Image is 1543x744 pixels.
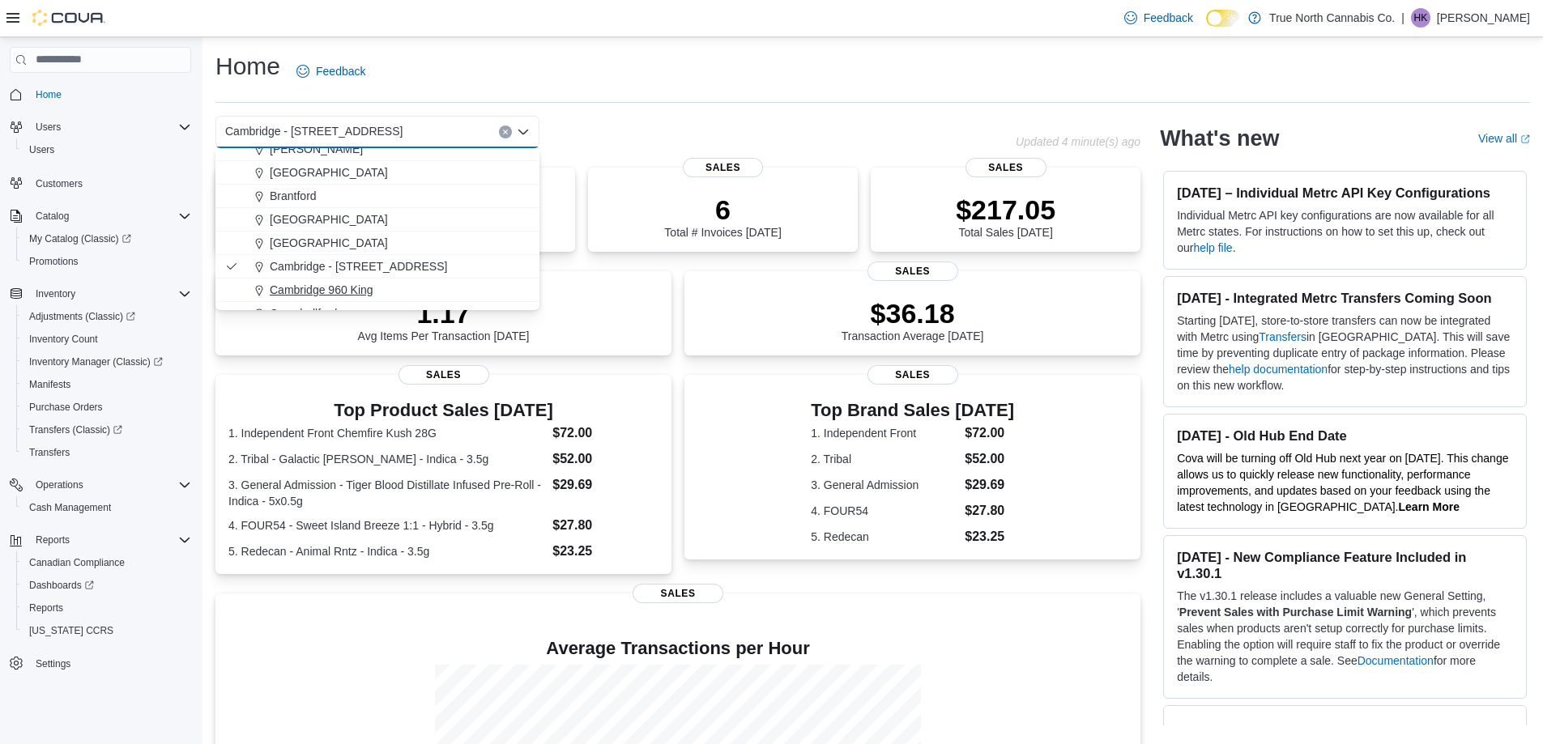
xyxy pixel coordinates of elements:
a: Adjustments (Classic) [23,307,142,326]
button: Users [16,138,198,161]
span: [US_STATE] CCRS [29,624,113,637]
a: Purchase Orders [23,398,109,417]
a: Home [29,85,68,104]
strong: Learn More [1399,500,1460,513]
a: [US_STATE] CCRS [23,621,120,640]
a: Settings [29,654,77,674]
a: Adjustments (Classic) [16,305,198,328]
span: Dashboards [29,579,94,592]
h4: Average Transactions per Hour [228,639,1127,658]
span: Purchase Orders [23,398,191,417]
span: Cash Management [29,501,111,514]
button: Inventory Count [16,328,198,351]
button: Home [3,83,198,106]
span: Adjustments (Classic) [23,307,191,326]
span: Customers [36,177,83,190]
dt: 3. General Admission - Tiger Blood Distillate Infused Pre-Roll - Indica - 5x0.5g [228,477,546,509]
dd: $29.69 [965,475,1014,495]
input: Dark Mode [1206,10,1240,27]
button: Users [3,116,198,138]
p: Updated 4 minute(s) ago [1016,135,1140,148]
dt: 4. FOUR54 [811,503,958,519]
a: Transfers [23,443,76,462]
span: Transfers (Classic) [23,420,191,440]
a: Inventory Manager (Classic) [16,351,198,373]
p: Starting [DATE], store-to-store transfers can now be integrated with Metrc using in [GEOGRAPHIC_D... [1177,312,1513,393]
span: Transfers [23,443,191,462]
a: help file [1193,241,1232,254]
img: Cova [32,10,105,26]
p: $36.18 [842,297,984,329]
a: Transfers (Classic) [23,420,129,440]
a: Reports [23,598,70,618]
span: Brantford [270,188,317,204]
a: Feedback [1118,2,1200,34]
span: Inventory Manager (Classic) [29,355,163,368]
button: Reports [29,530,76,550]
a: Inventory Count [23,329,104,349]
button: [US_STATE] CCRS [16,619,198,642]
button: Operations [29,475,90,495]
dd: $29.69 [552,475,659,495]
span: Customers [29,172,191,193]
p: [PERSON_NAME] [1437,8,1530,28]
dt: 2. Tribal - Galactic [PERSON_NAME] - Indica - 3.5g [228,451,546,467]
nav: Complex example [10,76,191,717]
button: Promotions [16,250,198,273]
button: Clear input [499,125,512,138]
p: True North Cannabis Co. [1269,8,1395,28]
dd: $27.80 [552,516,659,535]
a: Feedback [290,55,372,87]
a: Dashboards [16,574,198,597]
a: Manifests [23,375,77,394]
span: Users [23,140,191,159]
dt: 3. General Admission [811,477,958,493]
span: Sales [867,261,958,281]
h1: Home [215,50,280,83]
svg: External link [1520,134,1530,144]
p: $217.05 [956,193,1055,226]
span: Reports [23,598,191,618]
button: Settings [3,652,198,675]
h3: [DATE] - Old Hub End Date [1177,427,1513,444]
span: Manifests [29,378,70,391]
span: Cova will be turning off Old Hub next year on [DATE]. This change allows us to quickly release ne... [1177,452,1508,513]
button: Users [29,117,67,137]
span: [GEOGRAPHIC_DATA] [270,235,388,251]
a: Customers [29,174,89,193]
div: Total # Invoices [DATE] [664,193,781,239]
button: Reports [16,597,198,619]
h3: [DATE] – Individual Metrc API Key Configurations [1177,185,1513,201]
button: [GEOGRAPHIC_DATA] [215,161,539,185]
dd: $72.00 [552,423,659,443]
span: Cash Management [23,498,191,517]
p: The v1.30.1 release includes a valuable new General Setting, ' ', which prevents sales when produ... [1177,588,1513,685]
a: Cash Management [23,498,117,517]
button: Catalog [3,205,198,227]
span: Canadian Compliance [23,553,191,572]
a: Documentation [1358,654,1434,667]
button: Reports [3,529,198,551]
span: Inventory [36,287,75,300]
span: Manifests [23,375,191,394]
span: Catalog [29,206,191,226]
span: Washington CCRS [23,621,191,640]
span: My Catalog (Classic) [29,232,131,245]
dt: 2. Tribal [811,451,958,467]
dd: $72.00 [965,423,1014,443]
h3: Top Product Sales [DATE] [228,401,659,420]
span: Inventory [29,284,191,304]
span: Inventory Manager (Classic) [23,352,191,372]
span: Cambridge - [STREET_ADDRESS] [270,258,447,274]
a: My Catalog (Classic) [23,229,138,249]
dd: $23.25 [552,542,659,561]
button: Operations [3,474,198,496]
span: Home [36,88,62,101]
span: Operations [36,478,83,491]
span: Sales [867,365,958,385]
span: Users [36,121,61,134]
span: Feedback [316,63,365,79]
a: Promotions [23,252,85,271]
span: Settings [36,657,70,670]
dt: 1. Independent Front [811,425,958,441]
